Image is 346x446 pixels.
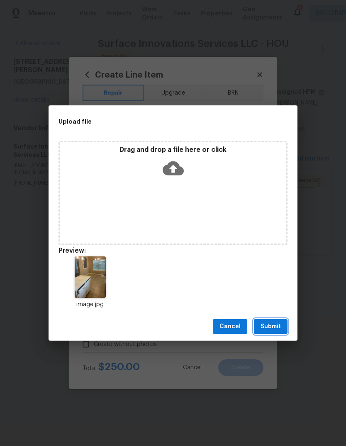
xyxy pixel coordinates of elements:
p: Drag and drop a file here or click [60,146,286,154]
h2: Upload file [58,117,250,126]
span: Submit [261,322,281,332]
button: Cancel [213,319,247,334]
img: 9k= [75,256,106,298]
button: Submit [254,319,288,334]
p: image.jpg [58,300,122,309]
span: Cancel [219,322,241,332]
